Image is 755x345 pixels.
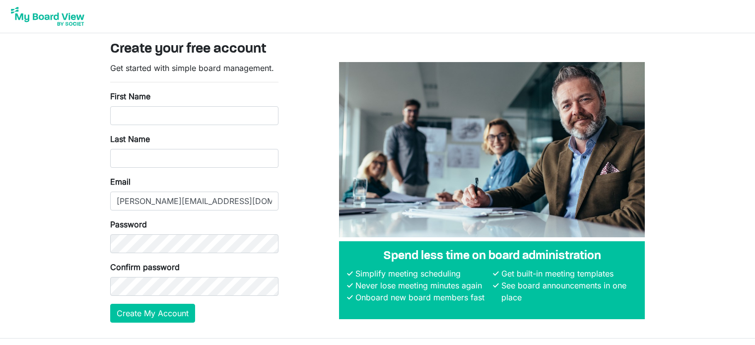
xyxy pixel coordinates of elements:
img: My Board View Logo [8,4,87,29]
li: Get built-in meeting templates [499,268,637,279]
h4: Spend less time on board administration [347,249,637,264]
img: A photograph of board members sitting at a table [339,62,645,237]
button: Create My Account [110,304,195,323]
label: Confirm password [110,261,180,273]
li: Onboard new board members fast [353,291,491,303]
span: Get started with simple board management. [110,63,274,73]
h3: Create your free account [110,41,645,58]
label: Password [110,218,147,230]
li: See board announcements in one place [499,279,637,303]
label: Email [110,176,131,188]
li: Never lose meeting minutes again [353,279,491,291]
li: Simplify meeting scheduling [353,268,491,279]
label: Last Name [110,133,150,145]
label: First Name [110,90,150,102]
